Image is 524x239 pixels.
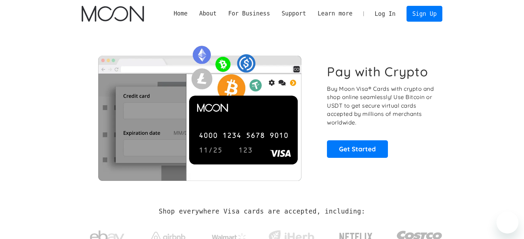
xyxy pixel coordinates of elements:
div: Learn more [318,9,352,18]
div: Learn more [312,9,358,18]
div: Support [276,9,312,18]
div: Support [281,9,306,18]
div: About [199,9,217,18]
a: Log In [369,6,401,21]
div: For Business [223,9,276,18]
a: home [82,6,144,22]
a: Get Started [327,140,388,157]
p: Buy Moon Visa® Cards with crypto and shop online seamlessly! Use Bitcoin or USDT to get secure vi... [327,85,435,127]
a: Home [168,9,193,18]
h1: Pay with Crypto [327,64,428,79]
img: Moon Cards let you spend your crypto anywhere Visa is accepted. [82,41,318,181]
h2: Shop everywhere Visa cards are accepted, including: [159,208,365,215]
a: Sign Up [407,6,442,21]
div: For Business [228,9,270,18]
div: About [193,9,222,18]
iframe: Button to launch messaging window [496,211,518,233]
img: Moon Logo [82,6,144,22]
